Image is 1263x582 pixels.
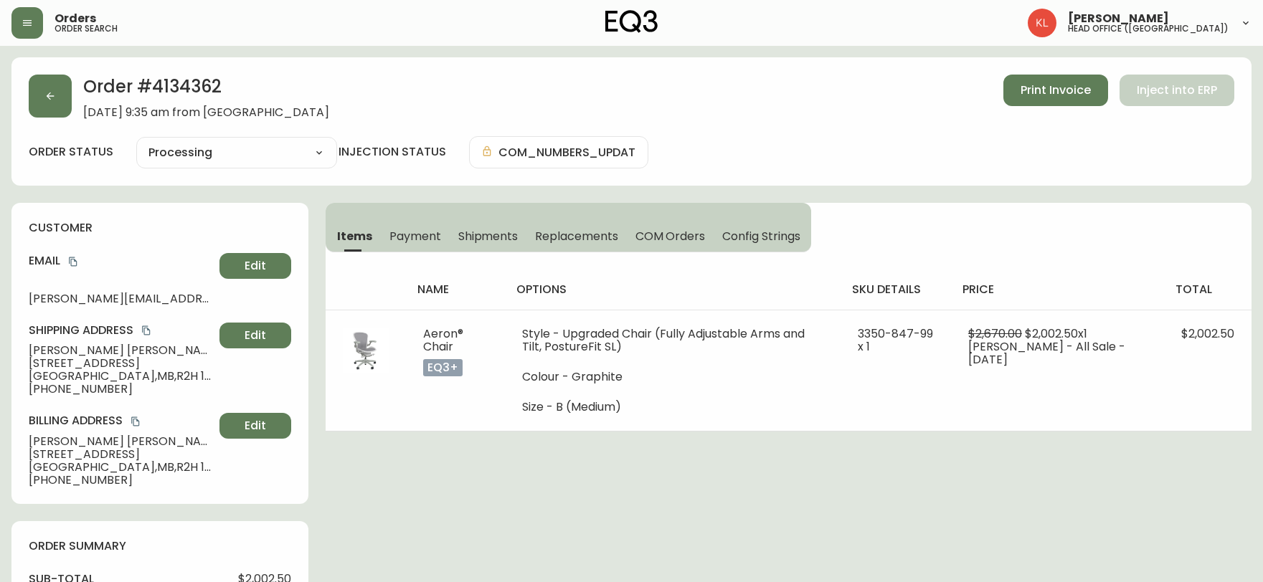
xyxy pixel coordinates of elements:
[1176,282,1240,297] h4: total
[968,338,1125,368] span: [PERSON_NAME] - All Sale - [DATE]
[522,401,823,414] li: Size - B (Medium)
[962,282,1153,297] h4: price
[29,461,214,474] span: [GEOGRAPHIC_DATA] , MB , R2H 1Z7 , CA
[29,474,214,487] span: [PHONE_NUMBER]
[29,344,214,357] span: [PERSON_NAME] [PERSON_NAME]
[1025,325,1087,342] span: $2,002.50 x 1
[337,229,372,244] span: Items
[635,229,706,244] span: COM Orders
[29,253,214,269] h4: Email
[343,328,389,373] img: 0822fe5a-213f-45c7-b14c-cef6ebddc79fOptional[Aeron-2023-LPs_0005_850-00.jpg].jpg
[605,10,658,33] img: logo
[722,229,800,244] span: Config Strings
[1181,325,1234,342] span: $2,002.50
[389,229,441,244] span: Payment
[1003,75,1108,106] button: Print Invoice
[858,325,933,355] span: 3350-847-99 x 1
[29,435,214,448] span: [PERSON_NAME] [PERSON_NAME]
[29,383,214,396] span: [PHONE_NUMBER]
[29,292,214,305] span: [PERSON_NAME][EMAIL_ADDRESS][DOMAIN_NAME]
[29,323,214,338] h4: Shipping Address
[245,418,266,434] span: Edit
[219,323,291,348] button: Edit
[29,357,214,370] span: [STREET_ADDRESS]
[55,24,118,33] h5: order search
[852,282,940,297] h4: sku details
[29,538,291,554] h4: order summary
[535,229,618,244] span: Replacements
[29,220,291,236] h4: customer
[219,253,291,279] button: Edit
[245,258,266,274] span: Edit
[55,13,96,24] span: Orders
[29,448,214,461] span: [STREET_ADDRESS]
[522,328,823,353] li: Style - Upgraded Chair (Fully Adjustable Arms and Tilt, PostureFit SL)
[522,371,823,383] li: Colour - Graphite
[29,370,214,383] span: [GEOGRAPHIC_DATA] , MB , R2H 1Z7 , CA
[83,106,329,119] span: [DATE] 9:35 am from [GEOGRAPHIC_DATA]
[1068,13,1169,24] span: [PERSON_NAME]
[968,325,1022,342] span: $2,670.00
[458,229,519,244] span: Shipments
[139,323,153,338] button: copy
[83,75,329,106] h2: Order # 4134362
[1028,9,1056,37] img: 2c0c8aa7421344cf0398c7f872b772b5
[29,413,214,429] h4: Billing Address
[219,413,291,439] button: Edit
[66,254,80,269] button: copy
[1068,24,1229,33] h5: head office ([GEOGRAPHIC_DATA])
[423,325,463,355] span: Aeron® Chair
[29,144,113,160] label: order status
[339,144,446,160] h4: injection status
[423,359,463,376] p: eq3+
[417,282,493,297] h4: name
[516,282,829,297] h4: options
[1021,82,1091,98] span: Print Invoice
[245,328,266,343] span: Edit
[128,414,143,429] button: copy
